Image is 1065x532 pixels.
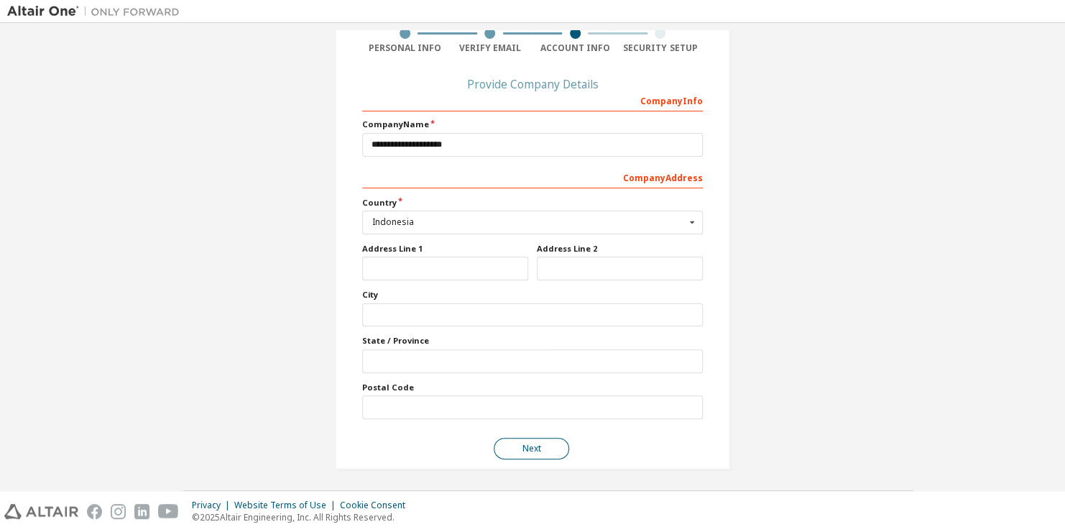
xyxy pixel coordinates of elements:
[87,504,102,519] img: facebook.svg
[340,500,414,511] div: Cookie Consent
[362,289,703,301] label: City
[532,42,618,54] div: Account Info
[134,504,149,519] img: linkedin.svg
[362,165,703,188] div: Company Address
[7,4,187,19] img: Altair One
[537,243,703,254] label: Address Line 2
[494,438,569,459] button: Next
[158,504,179,519] img: youtube.svg
[111,504,126,519] img: instagram.svg
[362,80,703,88] div: Provide Company Details
[4,504,78,519] img: altair_logo.svg
[192,500,234,511] div: Privacy
[362,88,703,111] div: Company Info
[362,382,703,393] label: Postal Code
[362,335,703,347] label: State / Province
[362,42,448,54] div: Personal Info
[362,119,703,130] label: Company Name
[362,243,528,254] label: Address Line 1
[448,42,533,54] div: Verify Email
[234,500,340,511] div: Website Terms of Use
[618,42,704,54] div: Security Setup
[192,511,414,523] p: © 2025 Altair Engineering, Inc. All Rights Reserved.
[362,197,703,208] label: Country
[372,218,685,226] div: Indonesia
